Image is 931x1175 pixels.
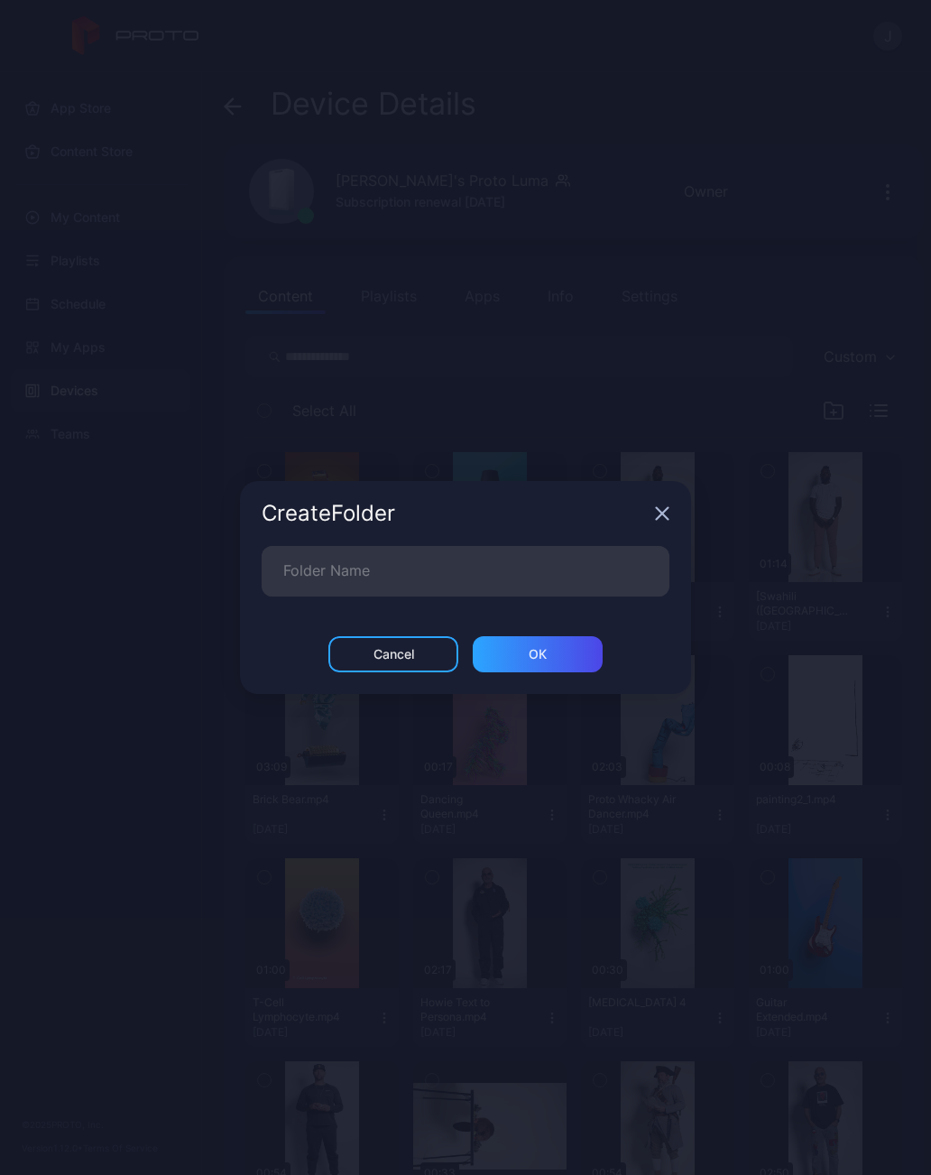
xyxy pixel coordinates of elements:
[373,647,414,662] div: Cancel
[262,546,669,597] input: Folder Name
[262,503,648,524] div: Create Folder
[473,636,603,672] button: ОК
[529,647,547,662] div: ОК
[328,636,458,672] button: Cancel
